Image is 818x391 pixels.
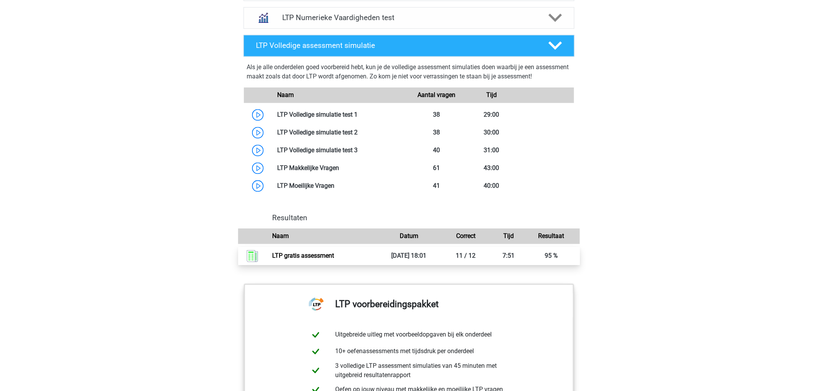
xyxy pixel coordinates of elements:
div: LTP Moeilijke Vragen [271,182,409,191]
a: numeriek redeneren LTP Numerieke Vaardigheden test [240,7,578,29]
div: Tijd [464,91,519,100]
div: Datum [380,232,437,241]
div: LTP Volledige simulatie test 2 [271,128,409,138]
div: LTP Volledige simulatie test 1 [271,110,409,120]
h4: LTP Numerieke Vaardigheden test [282,14,535,22]
div: Naam [267,232,381,241]
div: Correct [438,232,494,241]
h4: Resultaten [273,214,574,223]
div: LTP Volledige simulatie test 3 [271,146,409,155]
div: Als je alle onderdelen goed voorbereid hebt, kun je de volledige assessment simulaties doen waarb... [247,63,571,85]
a: LTP gratis assessment [273,252,334,260]
div: Tijd [494,232,523,241]
div: Aantal vragen [409,91,464,100]
div: Naam [271,91,409,100]
img: numeriek redeneren [253,8,273,28]
div: LTP Makkelijke Vragen [271,164,409,173]
div: Resultaat [523,232,580,241]
h4: LTP Volledige assessment simulatie [256,41,536,50]
a: LTP Volledige assessment simulatie [240,35,578,57]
